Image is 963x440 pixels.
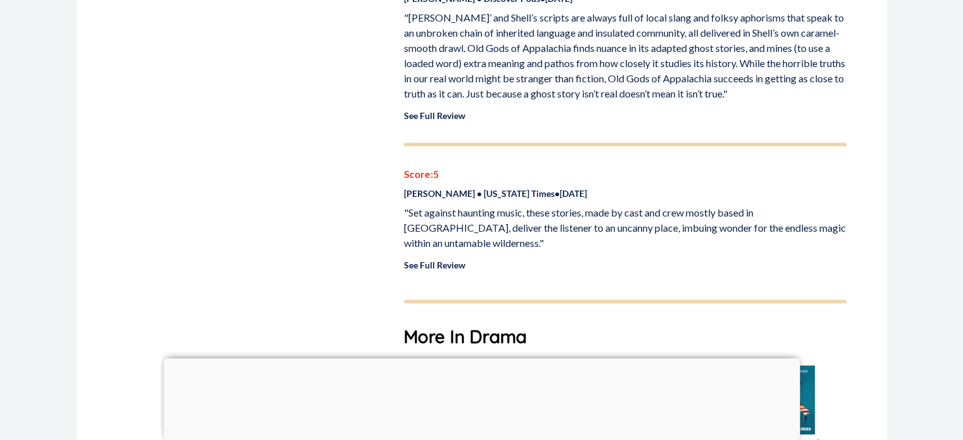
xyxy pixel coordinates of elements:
p: [PERSON_NAME] • [US_STATE] Times • [DATE] [404,187,847,200]
p: Score: 5 [404,167,847,182]
a: See Full Review [404,110,465,121]
iframe: Advertisement [163,358,800,437]
p: "[PERSON_NAME]’ and Shell’s scripts are always full of local slang and folksy aphorisms that spea... [404,10,847,101]
p: "Set against haunting music, these stories, made by cast and crew mostly based in [GEOGRAPHIC_DAT... [404,205,847,251]
a: See Full Review [404,260,465,270]
h1: More In Drama [404,324,847,350]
